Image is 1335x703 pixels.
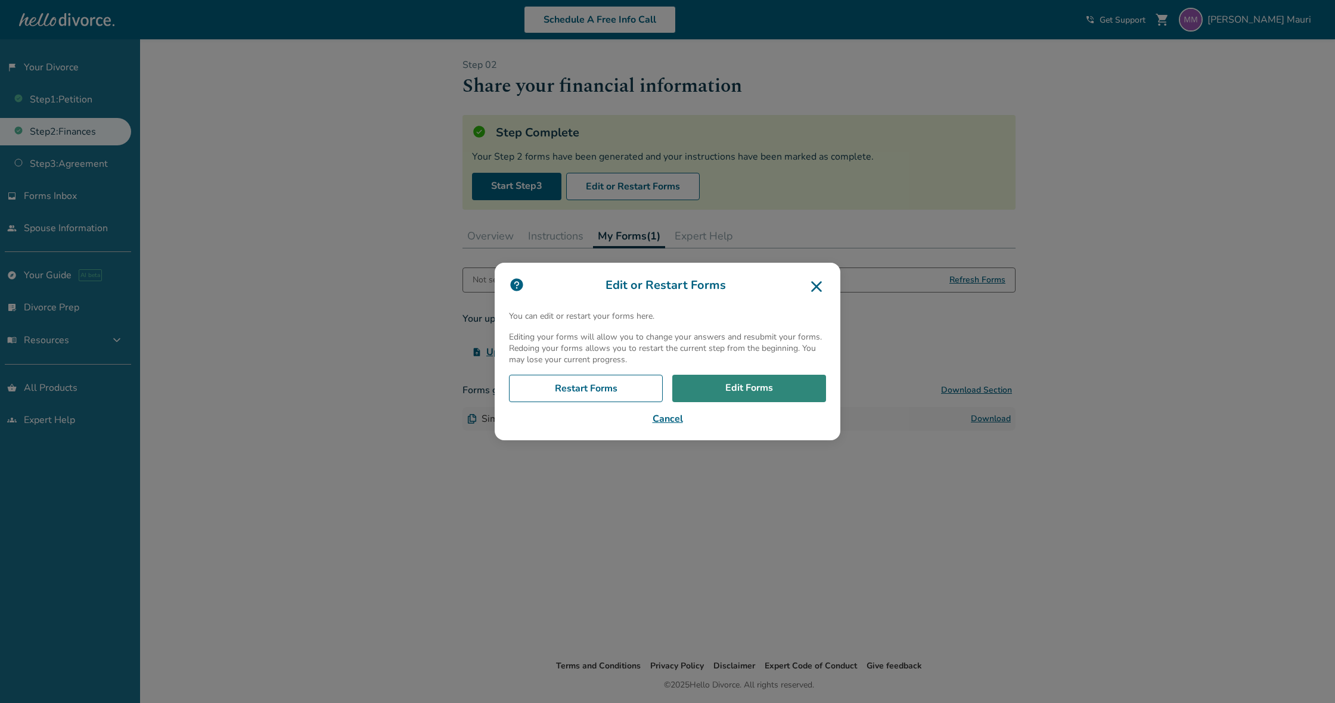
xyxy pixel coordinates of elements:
img: icon [509,277,524,293]
button: Cancel [509,412,826,426]
p: Editing your forms will allow you to change your answers and resubmit your forms. Redoing your fo... [509,331,826,365]
p: You can edit or restart your forms here. [509,310,826,322]
h3: Edit or Restart Forms [509,277,826,296]
iframe: Chat Widget [1275,646,1335,703]
a: Edit Forms [672,375,826,402]
a: Restart Forms [509,375,663,402]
